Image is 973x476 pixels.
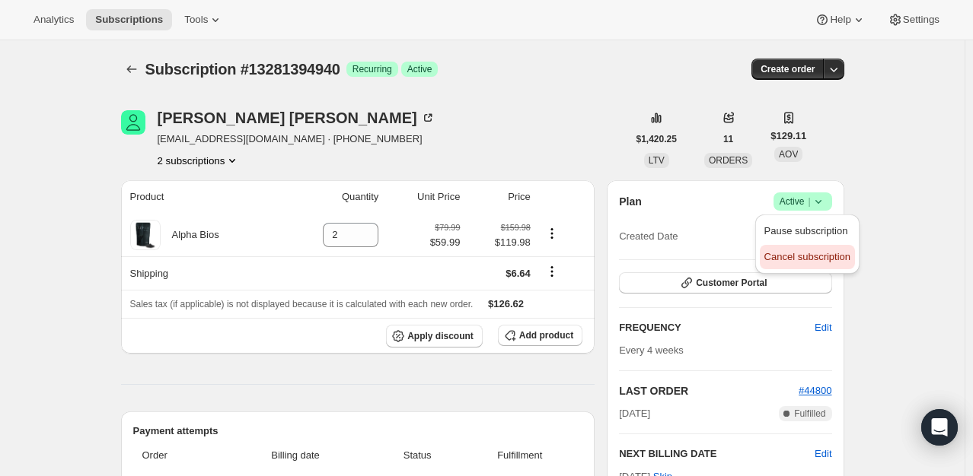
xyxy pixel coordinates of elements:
button: Customer Portal [619,272,831,294]
span: $6.64 [506,268,531,279]
div: Alpha Bios [161,227,219,243]
button: Product actions [540,225,564,242]
button: Create order [751,59,824,80]
th: Shipping [121,256,282,290]
span: Created Date [619,229,678,244]
span: $119.98 [469,235,530,250]
button: Settings [879,9,949,30]
button: $1,420.25 [627,129,686,150]
span: Cancel subscription [764,251,850,262]
th: Price [464,180,534,214]
span: $126.62 [488,298,524,309]
span: Billing date [222,448,368,463]
button: Analytics [24,9,83,30]
button: Shipping actions [540,263,564,280]
button: Edit [806,316,841,340]
div: Open Intercom Messenger [921,409,958,446]
h2: NEXT BILLING DATE [619,446,815,462]
small: $79.99 [435,223,460,232]
button: Product actions [158,153,241,168]
span: Subscription #13281394940 [145,61,340,78]
span: AOV [779,149,798,160]
button: Help [806,9,875,30]
span: Every 4 weeks [619,344,684,356]
span: $129.11 [770,129,806,144]
h2: LAST ORDER [619,383,799,398]
span: Subscriptions [95,14,163,26]
span: Active [780,194,826,209]
div: [PERSON_NAME] [PERSON_NAME] [158,110,435,125]
span: Fulfillment [466,448,573,463]
th: Product [121,180,282,214]
h2: FREQUENCY [619,320,815,335]
span: Help [830,14,850,26]
span: 11 [723,133,733,145]
th: Quantity [282,180,383,214]
span: Customer Portal [696,277,767,289]
span: Settings [903,14,940,26]
button: Apply discount [386,325,483,347]
span: Apply discount [407,330,474,342]
small: $159.98 [501,223,531,232]
span: Linda Mears [121,110,145,135]
span: Edit [815,320,831,335]
button: Tools [175,9,232,30]
button: Add product [498,325,582,346]
span: Active [407,63,432,75]
h2: Plan [619,194,642,209]
span: ORDERS [709,155,748,166]
button: Pause subscription [760,219,855,243]
h2: Payment attempts [133,424,583,439]
span: Create order [761,63,815,75]
span: $1,420.25 [636,133,677,145]
th: Unit Price [383,180,464,214]
span: LTV [649,155,665,166]
span: [EMAIL_ADDRESS][DOMAIN_NAME] · [PHONE_NUMBER] [158,132,435,147]
button: Cancel subscription [760,245,855,269]
button: Subscriptions [86,9,172,30]
button: Subscriptions [121,59,142,80]
button: #44800 [799,383,831,398]
span: Status [378,448,457,463]
th: Order [133,439,219,472]
span: Tools [184,14,208,26]
span: Sales tax (if applicable) is not displayed because it is calculated with each new order. [130,299,474,309]
span: [DATE] [619,406,650,421]
span: Add product [519,329,573,341]
span: Analytics [33,14,74,26]
span: | [808,195,810,208]
span: Pause subscription [764,225,848,236]
a: #44800 [799,385,831,396]
span: $59.99 [430,235,461,250]
span: Recurring [353,63,392,75]
button: 11 [714,129,742,150]
span: Fulfilled [794,408,825,420]
button: Edit [815,446,831,462]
